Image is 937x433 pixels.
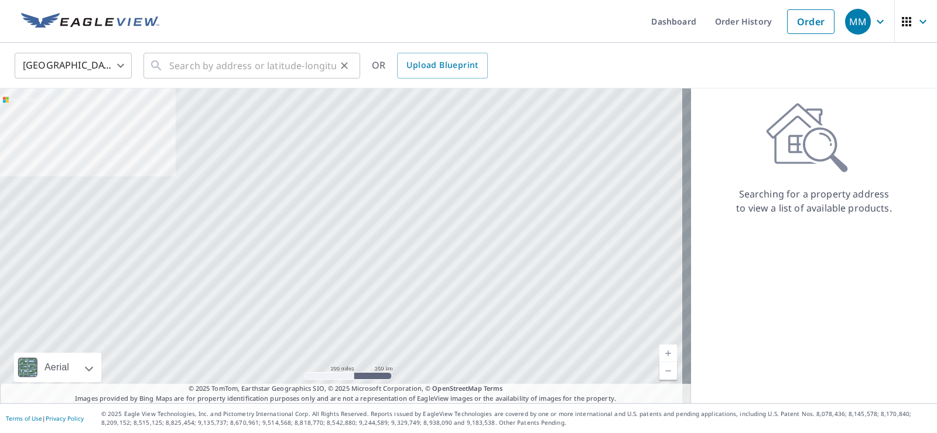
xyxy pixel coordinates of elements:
p: © 2025 Eagle View Technologies, Inc. and Pictometry International Corp. All Rights Reserved. Repo... [101,410,931,427]
p: | [6,415,84,422]
input: Search by address or latitude-longitude [169,49,336,82]
img: EV Logo [21,13,159,30]
a: Terms [484,384,503,393]
span: © 2025 TomTom, Earthstar Geographics SIO, © 2025 Microsoft Corporation, © [189,384,503,394]
div: [GEOGRAPHIC_DATA] [15,49,132,82]
a: Terms of Use [6,414,42,422]
a: Order [787,9,835,34]
div: Aerial [14,353,101,382]
p: Searching for a property address to view a list of available products. [736,187,892,215]
button: Clear [336,57,353,74]
a: Current Level 5, Zoom In [659,345,677,362]
div: MM [845,9,871,35]
a: Current Level 5, Zoom Out [659,362,677,380]
a: Upload Blueprint [397,53,487,79]
span: Upload Blueprint [406,58,478,73]
a: Privacy Policy [46,414,84,422]
div: Aerial [41,353,73,382]
div: OR [372,53,488,79]
a: OpenStreetMap [432,384,481,393]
